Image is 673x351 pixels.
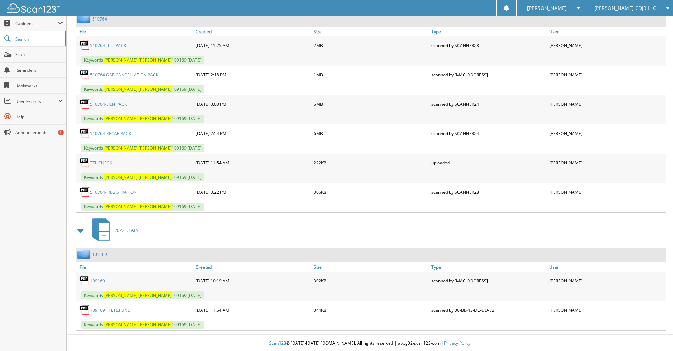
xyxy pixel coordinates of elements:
[312,126,430,140] div: 6MB
[430,185,548,199] div: scanned by SCANNER28
[76,27,194,36] a: File
[104,322,137,328] span: [PERSON_NAME]
[548,126,666,140] div: [PERSON_NAME]
[194,185,312,199] div: [DATE] 3:22 PM
[15,36,62,42] span: Search
[90,42,126,48] a: 510764- TTL PACK
[527,6,567,10] span: [PERSON_NAME]
[194,38,312,52] div: [DATE] 11:25 AM
[194,274,312,288] div: [DATE] 10:19 AM
[81,321,204,329] span: Keywords: 109169 [DATE]
[194,27,312,36] a: Created
[312,185,430,199] div: 306KB
[79,275,90,286] img: PDF.png
[79,157,90,168] img: PDF.png
[194,68,312,82] div: [DATE] 2:18 PM
[430,303,548,317] div: scanned by 00-BE-43-DC-DD-E8
[548,274,666,288] div: [PERSON_NAME]
[594,6,656,10] span: [PERSON_NAME] CDJR LLC
[77,14,92,23] img: folder2.png
[15,21,58,27] span: Cabinets
[138,86,172,92] span: [PERSON_NAME]
[15,114,63,120] span: Help
[77,250,92,259] img: folder2.png
[104,57,137,63] span: [PERSON_NAME]
[90,130,131,136] a: 510764-RECAP PACK
[312,274,430,288] div: 392KB
[58,130,64,135] div: 1
[138,322,172,328] span: [PERSON_NAME]
[194,262,312,272] a: Created
[194,126,312,140] div: [DATE] 2:54 PM
[138,204,172,210] span: [PERSON_NAME]
[79,69,90,80] img: PDF.png
[15,52,63,58] span: Scan
[312,97,430,111] div: 5MB
[138,57,172,63] span: [PERSON_NAME]
[430,262,548,272] a: Type
[104,174,137,180] span: [PERSON_NAME]
[81,56,204,64] span: Keywords: 109169 [DATE]
[194,97,312,111] div: [DATE] 3:00 PM
[430,38,548,52] div: scanned by SCANNER28
[90,307,131,313] a: 109169 TTL REFUND
[81,115,204,123] span: Keywords: 109169 [DATE]
[138,292,172,298] span: [PERSON_NAME]
[312,38,430,52] div: 2MB
[90,101,127,107] a: 510764-LIEN PACK
[104,86,137,92] span: [PERSON_NAME]
[638,317,673,351] iframe: Chat Widget
[548,185,666,199] div: [PERSON_NAME]
[430,97,548,111] div: scanned by SCANNER24
[90,72,158,78] a: 510764 GAP CANCELLATION PACK
[79,305,90,315] img: PDF.png
[548,262,666,272] a: User
[312,303,430,317] div: 344KB
[92,16,107,22] a: 510764
[76,262,194,272] a: File
[92,251,107,257] a: 109169
[81,173,204,181] span: Keywords: 109169 [DATE]
[138,145,172,151] span: [PERSON_NAME]
[138,174,172,180] span: [PERSON_NAME]
[81,203,204,211] span: Keywords: 109169 [DATE]
[269,340,286,346] span: Scan123
[90,278,105,284] a: 109169
[104,204,137,210] span: [PERSON_NAME]
[81,291,204,299] span: Keywords: 109169 [DATE]
[15,129,63,135] span: Announcements
[15,83,63,89] span: Bookmarks
[548,27,666,36] a: User
[548,97,666,111] div: [PERSON_NAME]
[79,128,90,139] img: PDF.png
[194,156,312,170] div: [DATE] 11:54 AM
[548,68,666,82] div: [PERSON_NAME]
[430,274,548,288] div: scanned by [MAC_ADDRESS]
[548,303,666,317] div: [PERSON_NAME]
[312,156,430,170] div: 222KB
[79,187,90,197] img: PDF.png
[15,67,63,73] span: Reminders
[81,85,204,93] span: Keywords: 109169 [DATE]
[430,68,548,82] div: scanned by [MAC_ADDRESS]
[81,144,204,152] span: Keywords: 109169 [DATE]
[444,340,471,346] a: Privacy Policy
[88,216,138,244] a: 2022 DEALS
[430,156,548,170] div: uploaded
[90,189,137,195] a: 510764- REGISTRATION
[548,38,666,52] div: [PERSON_NAME]
[90,160,112,166] a: TTL CHECK
[79,40,90,51] img: PDF.png
[79,99,90,109] img: PDF.png
[312,68,430,82] div: 1MB
[7,3,60,13] img: scan123-logo-white.svg
[194,303,312,317] div: [DATE] 11:54 AM
[104,292,137,298] span: [PERSON_NAME]
[104,116,137,122] span: [PERSON_NAME]
[430,126,548,140] div: scanned by SCANNER24
[114,227,138,233] span: 2022 DEALS
[104,145,137,151] span: [PERSON_NAME]
[312,27,430,36] a: Size
[138,116,172,122] span: [PERSON_NAME]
